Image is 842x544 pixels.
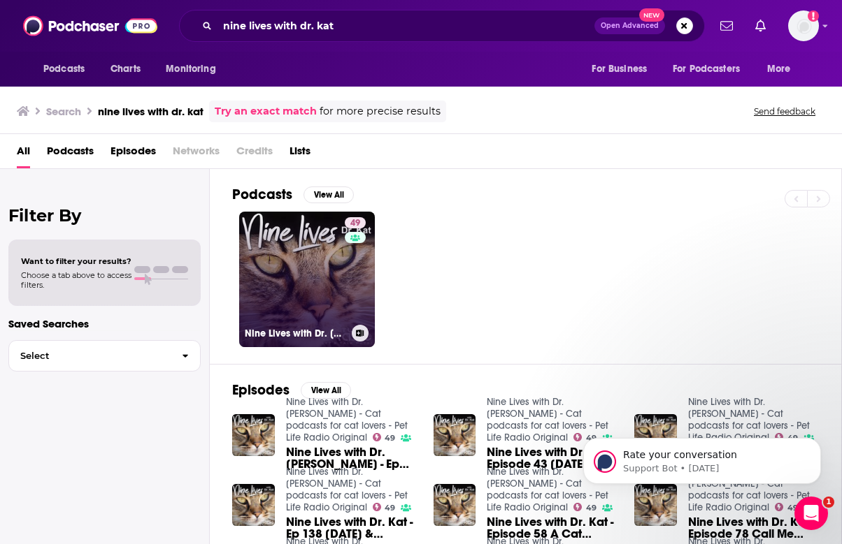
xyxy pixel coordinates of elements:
[487,396,608,443] a: Nine Lives with Dr. Kat - Cat podcasts for cat lovers - Pet Life Radio Original
[286,466,408,513] a: Nine Lives with Dr. Kat - Cat podcasts for cat lovers - Pet Life Radio Original
[286,446,417,470] a: Nine Lives with Dr. Kat - Ep 101 Nine Lives Are Not Enough
[110,140,156,168] a: Episodes
[8,205,201,226] h2: Filter By
[788,10,819,41] button: Show profile menu
[434,414,476,457] img: Nine Lives with Dr. Kat - Episode 43 Halloween Hazards
[586,505,597,511] span: 49
[166,59,215,79] span: Monitoring
[301,382,351,399] button: View All
[345,217,366,228] a: 49
[373,433,396,441] a: 49
[232,186,354,203] a: PodcastsView All
[487,466,608,513] a: Nine Lives with Dr. Kat - Cat podcasts for cat lovers - Pet Life Radio Original
[788,10,819,41] img: User Profile
[23,13,157,39] img: Podchaser - Follow, Share and Rate Podcasts
[46,105,81,118] h3: Search
[304,186,354,203] button: View All
[750,105,820,117] button: Send feedback
[592,59,647,79] span: For Business
[794,497,828,530] iframe: Intercom live chat
[290,140,311,168] a: Lists
[173,140,220,168] span: Networks
[8,340,201,372] button: Select
[673,59,740,79] span: For Podcasters
[573,503,597,511] a: 49
[236,140,273,168] span: Credits
[487,516,618,540] a: Nine Lives with Dr. Kat - Episode 58 A Cat History Museum!
[373,503,396,511] a: 49
[775,503,798,511] a: 49
[239,212,375,347] a: 49Nine Lives with Dr. [PERSON_NAME] - Cat podcasts for cat lovers - Pet Life Radio Original
[21,270,131,290] span: Choose a tab above to access filters.
[21,256,131,266] span: Want to filter your results?
[664,56,760,82] button: open menu
[156,56,234,82] button: open menu
[34,56,103,82] button: open menu
[110,59,141,79] span: Charts
[179,10,705,42] div: Search podcasts, credits, & more...
[788,10,819,41] span: Logged in as RP_publicity
[286,446,417,470] span: Nine Lives with Dr. [PERSON_NAME] - Ep 101 Nine Lives Are Not Enough
[808,10,819,22] svg: Add a profile image
[787,505,798,511] span: 49
[17,140,30,168] a: All
[562,409,842,506] iframe: Intercom notifications message
[43,59,85,79] span: Podcasts
[232,414,275,457] img: Nine Lives with Dr. Kat - Ep 101 Nine Lives Are Not Enough
[215,103,317,119] a: Try an exact match
[688,396,810,443] a: Nine Lives with Dr. Kat - Cat podcasts for cat lovers - Pet Life Radio Original
[688,516,819,540] a: Nine Lives with Dr. Kat - Episode 78 Call Me Kat!
[232,484,275,527] img: Nine Lives with Dr. Kat - Ep 138 Thanksgiving & Holiday Hazards
[385,435,395,441] span: 49
[350,216,360,230] span: 49
[8,317,201,330] p: Saved Searches
[767,59,791,79] span: More
[320,103,441,119] span: for more precise results
[385,505,395,511] span: 49
[232,381,290,399] h2: Episodes
[98,105,204,118] h3: nine lives with dr. kat
[601,22,659,29] span: Open Advanced
[823,497,834,508] span: 1
[639,8,664,22] span: New
[582,56,664,82] button: open menu
[47,140,94,168] a: Podcasts
[232,381,351,399] a: EpisodesView All
[594,17,665,34] button: Open AdvancedNew
[286,396,408,443] a: Nine Lives with Dr. Kat - Cat podcasts for cat lovers - Pet Life Radio Original
[750,14,771,38] a: Show notifications dropdown
[9,351,171,360] span: Select
[688,516,819,540] span: Nine Lives with Dr. Kat - Episode 78 Call Me [PERSON_NAME]!
[757,56,808,82] button: open menu
[715,14,738,38] a: Show notifications dropdown
[232,186,292,203] h2: Podcasts
[286,516,417,540] span: Nine Lives with Dr. Kat - Ep 138 [DATE] & Holiday Hazards
[217,15,594,37] input: Search podcasts, credits, & more...
[487,446,618,470] a: Nine Lives with Dr. Kat - Episode 43 Halloween Hazards
[286,516,417,540] a: Nine Lives with Dr. Kat - Ep 138 Thanksgiving & Holiday Hazards
[434,484,476,527] img: Nine Lives with Dr. Kat - Episode 58 A Cat History Museum!
[245,328,346,339] h3: Nine Lives with Dr. [PERSON_NAME] - Cat podcasts for cat lovers - Pet Life Radio Original
[487,446,618,470] span: Nine Lives with Dr. Kat - Episode 43 [DATE] Hazards
[101,56,149,82] a: Charts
